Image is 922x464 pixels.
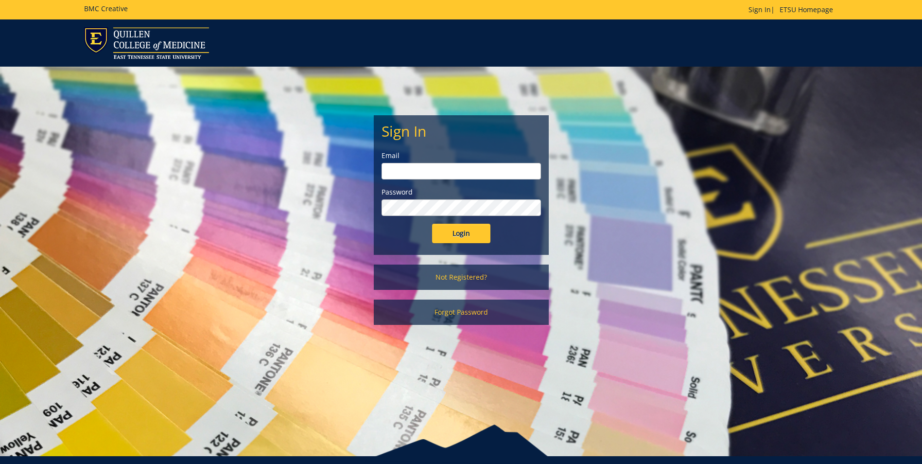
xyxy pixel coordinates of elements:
[84,27,209,59] img: ETSU logo
[432,224,490,243] input: Login
[382,187,541,197] label: Password
[775,5,838,14] a: ETSU Homepage
[382,151,541,161] label: Email
[374,265,549,290] a: Not Registered?
[374,300,549,325] a: Forgot Password
[748,5,838,15] p: |
[748,5,771,14] a: Sign In
[84,5,128,12] h5: BMC Creative
[382,123,541,139] h2: Sign In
